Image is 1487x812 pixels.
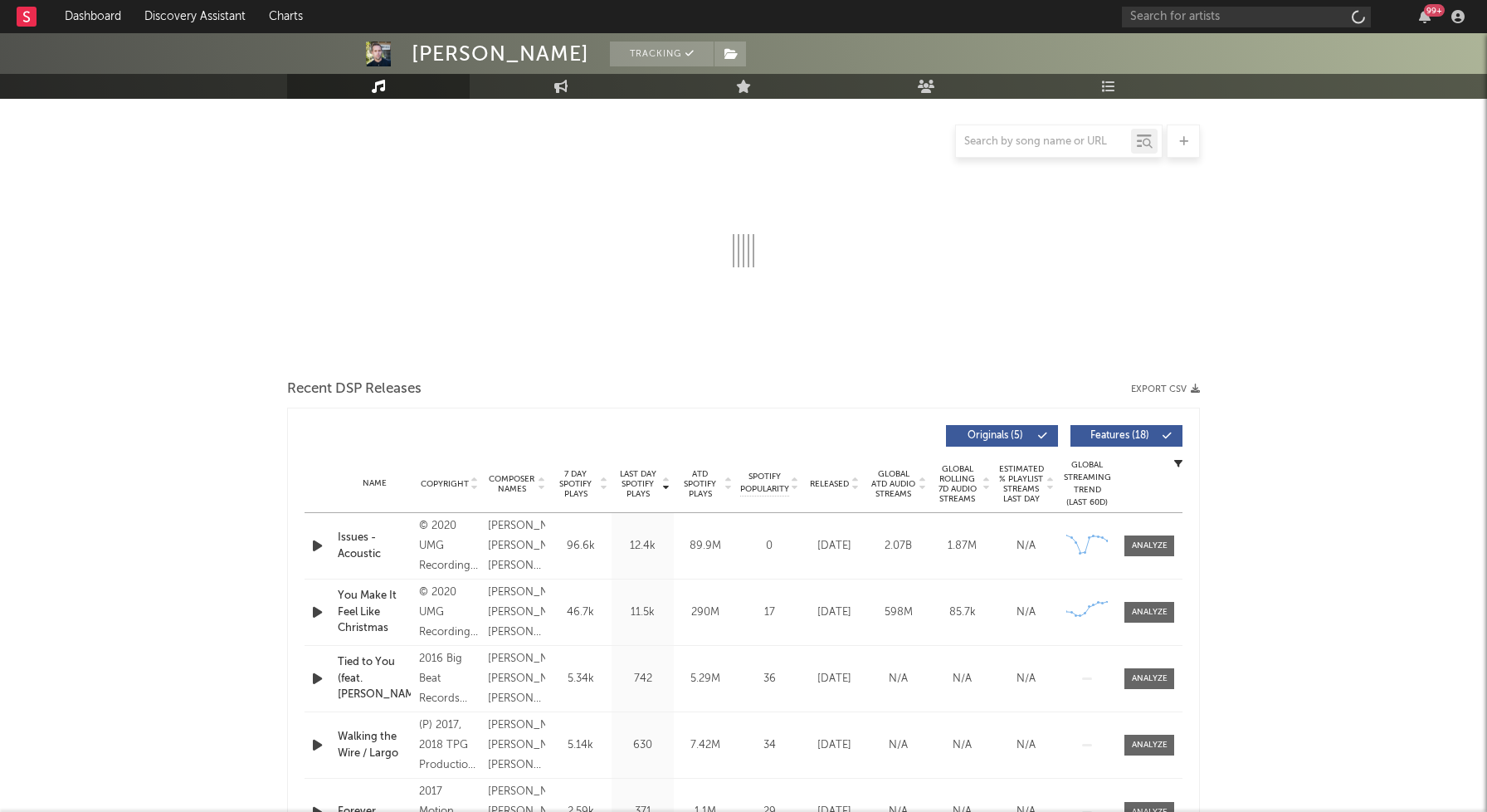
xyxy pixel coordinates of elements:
[338,729,411,761] a: Walking the Wire / Largo
[957,431,1033,441] span: Originals ( 5 )
[419,583,480,643] div: © 2020 UMG Recordings, Inc.
[807,604,862,621] div: [DATE]
[419,716,480,775] div: (P) 2017, 2018 TPG Productions, LLC, under exclusive license to Sony Music Entertainment
[678,469,722,499] span: ATD Spotify Plays
[740,538,798,555] div: 0
[419,649,480,709] div: 2016 Big Beat Records Inc. for the [GEOGRAPHIC_DATA] and WEA International for the world outside ...
[1062,459,1112,509] div: Global Streaming Trend (Last 60D)
[870,469,916,499] span: Global ATD Audio Streams
[616,737,670,754] div: 630
[740,471,789,496] span: Spotify Popularity
[419,516,480,576] div: © 2020 UMG Recordings, Inc.
[998,671,1054,687] div: N/A
[421,479,469,489] span: Copyright
[678,538,732,555] div: 89.9M
[488,649,545,709] div: [PERSON_NAME], [PERSON_NAME], [PERSON_NAME] & [PERSON_NAME]
[807,671,862,687] div: [DATE]
[934,671,990,687] div: N/A
[553,604,607,621] div: 46.7k
[998,538,1054,555] div: N/A
[807,538,862,555] div: [DATE]
[810,479,849,489] span: Released
[998,604,1054,621] div: N/A
[870,671,926,687] div: N/A
[553,538,607,555] div: 96.6k
[934,737,990,754] div: N/A
[616,469,660,499] span: Last Day Spotify Plays
[338,477,411,490] div: Name
[1419,10,1431,23] button: 99+
[488,474,535,494] span: Composer Names
[338,654,411,703] a: Tied to You (feat. [PERSON_NAME])
[553,737,607,754] div: 5.14k
[678,604,732,621] div: 290M
[610,42,714,66] button: Tracking
[956,135,1131,149] input: Search by song name or URL
[934,464,980,504] span: Global Rolling 7D Audio Streams
[934,538,990,555] div: 1.87M
[934,604,990,621] div: 85.7k
[616,538,670,555] div: 12.4k
[1070,425,1182,447] button: Features(18)
[740,737,798,754] div: 34
[338,588,411,637] a: You Make It Feel Like Christmas
[338,530,411,562] a: Issues - Acoustic
[553,469,597,499] span: 7 Day Spotify Plays
[488,716,545,775] div: [PERSON_NAME], [PERSON_NAME], [PERSON_NAME], [PERSON_NAME], [PERSON_NAME] +3 others
[488,583,545,643] div: [PERSON_NAME], [PERSON_NAME], [PERSON_NAME] & [PERSON_NAME]
[870,737,926,754] div: N/A
[1122,7,1371,27] input: Search for artists
[740,604,798,621] div: 17
[287,379,422,399] span: Recent DSP Releases
[1424,4,1445,17] div: 99 +
[998,464,1044,504] span: Estimated % Playlist Streams Last Day
[553,671,607,687] div: 5.34k
[678,671,732,687] div: 5.29M
[807,737,862,754] div: [DATE]
[946,425,1058,447] button: Originals(5)
[488,516,545,576] div: [PERSON_NAME], [PERSON_NAME], [PERSON_NAME], [PERSON_NAME] & [PERSON_NAME]
[870,538,926,555] div: 2.07B
[998,737,1054,754] div: N/A
[1131,384,1200,394] button: Export CSV
[412,42,589,66] div: [PERSON_NAME]
[616,604,670,621] div: 11.5k
[870,604,926,621] div: 598M
[678,737,732,754] div: 7.42M
[1081,431,1158,441] span: Features ( 18 )
[616,671,670,687] div: 742
[740,671,798,687] div: 36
